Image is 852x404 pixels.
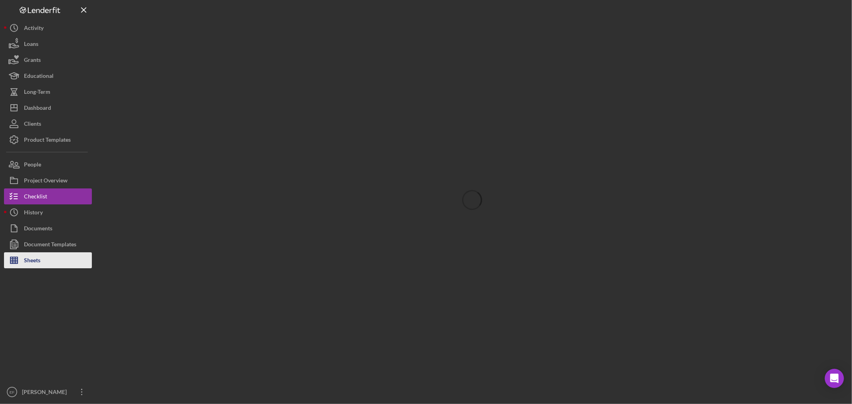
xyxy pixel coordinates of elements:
button: Dashboard [4,100,92,116]
button: Loans [4,36,92,52]
div: People [24,156,41,174]
div: Clients [24,116,41,134]
button: Grants [4,52,92,68]
button: Document Templates [4,236,92,252]
button: Checklist [4,188,92,204]
button: EF[PERSON_NAME] [4,384,92,400]
button: History [4,204,92,220]
button: Activity [4,20,92,36]
div: Long-Term [24,84,50,102]
button: Clients [4,116,92,132]
div: Open Intercom Messenger [825,369,844,388]
button: Sheets [4,252,92,268]
div: Educational [24,68,54,86]
div: Activity [24,20,44,38]
div: Document Templates [24,236,76,254]
div: Sheets [24,252,40,270]
div: Dashboard [24,100,51,118]
div: Loans [24,36,38,54]
div: [PERSON_NAME] [20,384,72,402]
button: Long-Term [4,84,92,100]
div: Documents [24,220,52,238]
button: People [4,156,92,172]
div: Project Overview [24,172,68,190]
div: Product Templates [24,132,71,150]
text: EF [10,390,14,394]
div: History [24,204,43,222]
div: Grants [24,52,41,70]
button: Product Templates [4,132,92,148]
button: Educational [4,68,92,84]
div: Checklist [24,188,47,206]
button: Documents [4,220,92,236]
button: Project Overview [4,172,92,188]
